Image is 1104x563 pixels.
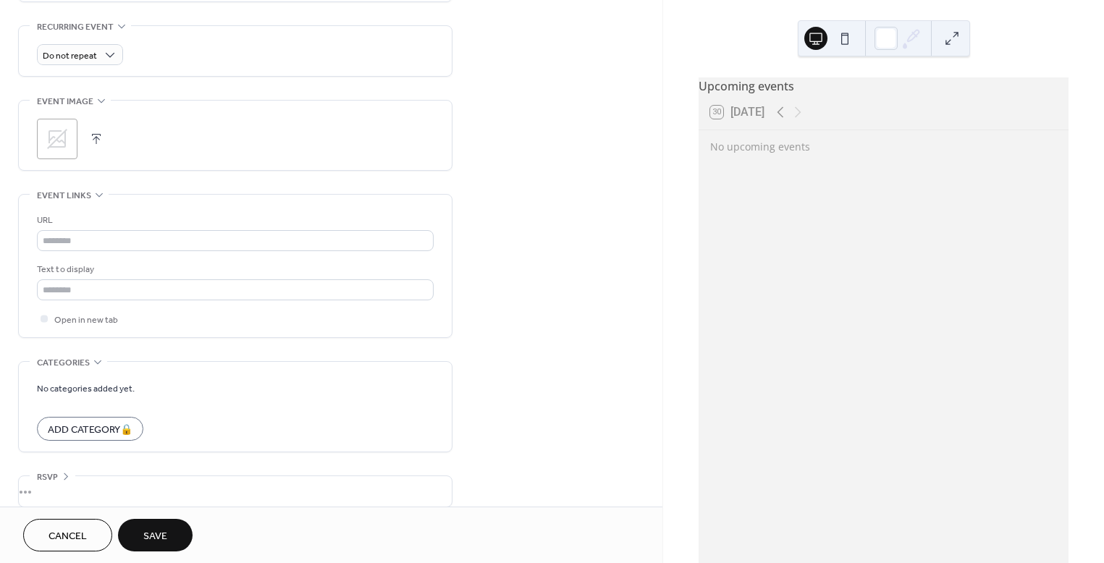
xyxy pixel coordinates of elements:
[37,381,135,397] span: No categories added yet.
[37,94,93,109] span: Event image
[710,139,1057,154] div: No upcoming events
[37,188,91,203] span: Event links
[37,20,114,35] span: Recurring event
[54,313,118,328] span: Open in new tab
[37,262,431,277] div: Text to display
[37,470,58,485] span: RSVP
[37,213,431,228] div: URL
[699,77,1069,95] div: Upcoming events
[143,529,167,544] span: Save
[23,519,112,551] button: Cancel
[37,119,77,159] div: ;
[19,476,452,507] div: •••
[118,519,193,551] button: Save
[49,529,87,544] span: Cancel
[43,48,97,64] span: Do not repeat
[37,355,90,371] span: Categories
